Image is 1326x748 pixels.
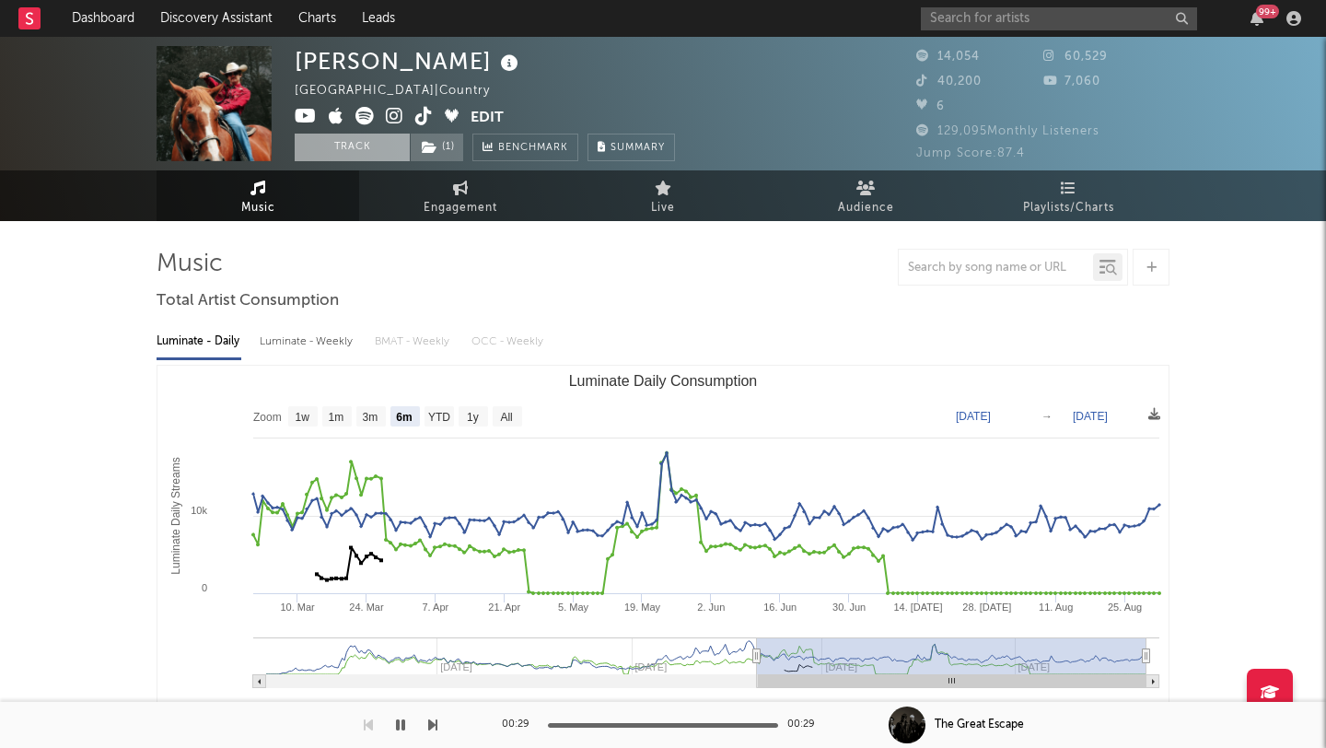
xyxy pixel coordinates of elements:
span: Summary [611,143,665,153]
span: 129,095 Monthly Listeners [916,125,1099,137]
div: [PERSON_NAME] [295,46,523,76]
span: 14,054 [916,51,980,63]
span: Engagement [424,197,497,219]
button: (1) [411,134,463,161]
span: Music [241,197,275,219]
text: 6m [396,411,412,424]
button: 99+ [1250,11,1263,26]
a: Playlists/Charts [967,170,1169,221]
text: 10k [191,505,207,516]
button: Track [295,134,410,161]
div: Luminate - Daily [157,326,241,357]
input: Search by song name or URL [899,261,1093,275]
span: Playlists/Charts [1023,197,1114,219]
div: 00:29 [787,714,824,736]
a: Live [562,170,764,221]
span: Audience [838,197,894,219]
text: 16. Jun [763,602,797,613]
text: 7. Apr [422,602,448,613]
span: 40,200 [916,76,982,88]
span: Live [651,197,675,219]
text: 21. Apr [488,602,520,613]
span: 60,529 [1043,51,1108,63]
text: All [500,411,512,424]
text: → [1041,410,1053,423]
text: 3m [363,411,378,424]
a: Music [157,170,359,221]
a: Benchmark [472,134,578,161]
div: 99 + [1256,5,1279,18]
text: YTD [428,411,450,424]
text: 14. [DATE] [893,602,942,613]
a: Audience [764,170,967,221]
button: Edit [471,107,504,130]
button: Summary [587,134,675,161]
text: 1y [467,411,479,424]
span: Total Artist Consumption [157,290,339,312]
a: Engagement [359,170,562,221]
span: 7,060 [1043,76,1100,88]
span: 6 [916,100,945,112]
text: 2. Jun [697,602,725,613]
text: 1m [329,411,344,424]
text: 28. [DATE] [962,602,1011,613]
text: [DATE] [956,410,991,423]
text: 11. Aug [1039,602,1073,613]
span: Benchmark [498,137,568,159]
text: 24. Mar [349,602,384,613]
text: [DATE] [1073,410,1108,423]
text: Luminate Daily Streams [169,457,182,574]
text: Luminate Daily Consumption [569,373,758,389]
span: ( 1 ) [410,134,464,161]
text: 10. Mar [280,602,315,613]
text: 0 [202,582,207,593]
div: The Great Escape [935,717,1024,733]
text: 19. May [624,602,661,613]
text: 25. Aug [1108,602,1142,613]
div: [GEOGRAPHIC_DATA] | Country [295,80,511,102]
text: Zoom [253,411,282,424]
text: 1w [296,411,310,424]
div: Luminate - Weekly [260,326,356,357]
svg: Luminate Daily Consumption [157,366,1169,734]
div: 00:29 [502,714,539,736]
text: 30. Jun [832,602,866,613]
input: Search for artists [921,7,1197,30]
span: Jump Score: 87.4 [916,147,1025,159]
text: 5. May [558,602,589,613]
